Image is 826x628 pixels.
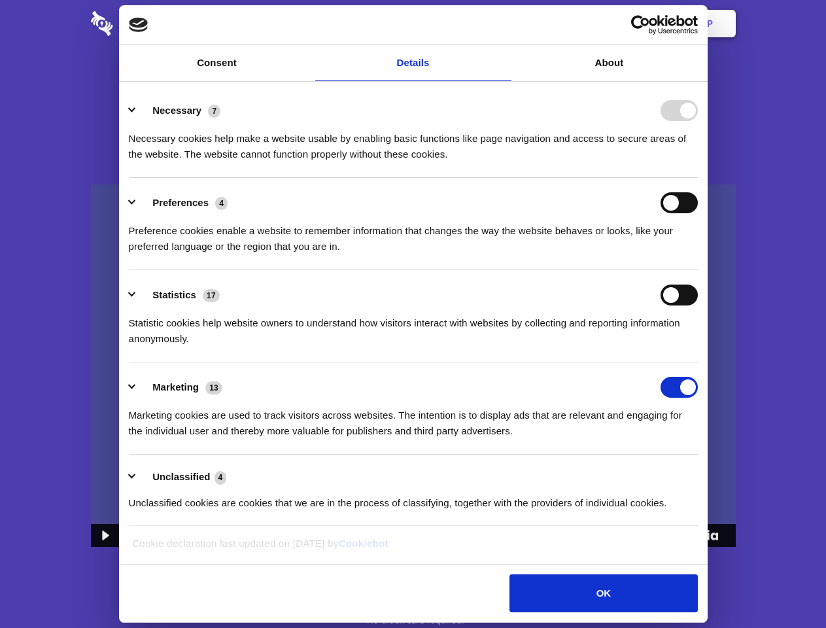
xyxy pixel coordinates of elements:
button: Preferences (4) [129,192,236,213]
h4: Auto-redaction of sensitive data, encrypted data sharing and self-destructing private chats. Shar... [91,119,736,162]
span: 17 [203,289,220,302]
a: Cookiebot [339,538,388,549]
label: Marketing [152,381,199,392]
button: Statistics (17) [129,285,228,305]
a: Consent [119,45,315,81]
label: Necessary [152,105,201,116]
a: Details [315,45,511,81]
img: Sharesecret [91,184,736,548]
a: Pricing [384,3,441,44]
div: Marketing cookies are used to track visitors across websites. The intention is to display ads tha... [129,398,698,439]
button: Play Video [91,524,118,547]
button: Necessary (7) [129,100,229,121]
div: Unclassified cookies are cookies that we are in the process of classifying, together with the pro... [129,485,698,511]
div: Preference cookies enable a website to remember information that changes the way the website beha... [129,213,698,254]
span: 13 [205,381,222,394]
h1: Eliminate Slack Data Loss. [91,59,736,106]
div: Statistic cookies help website owners to understand how visitors interact with websites by collec... [129,305,698,347]
label: Statistics [152,289,196,300]
span: 7 [208,105,220,118]
img: logo-wordmark-white-trans-d4663122ce5f474addd5e946df7df03e33cb6a1c49d2221995e7729f52c070b2.svg [91,11,203,36]
a: Contact [530,3,591,44]
div: Necessary cookies help make a website usable by enabling basic functions like page navigation and... [129,121,698,162]
span: 4 [215,471,227,484]
a: Usercentrics Cookiebot - opens in a new window [583,15,698,35]
span: 4 [215,197,228,210]
label: Preferences [152,197,209,208]
a: About [511,45,708,81]
button: Unclassified (4) [129,469,235,485]
a: Login [593,3,650,44]
div: Cookie declaration last updated on [DATE] by [122,536,704,561]
iframe: Drift Widget Chat Controller [761,563,810,612]
button: OK [509,574,697,612]
button: Marketing (13) [129,377,231,398]
img: logo [129,18,148,32]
